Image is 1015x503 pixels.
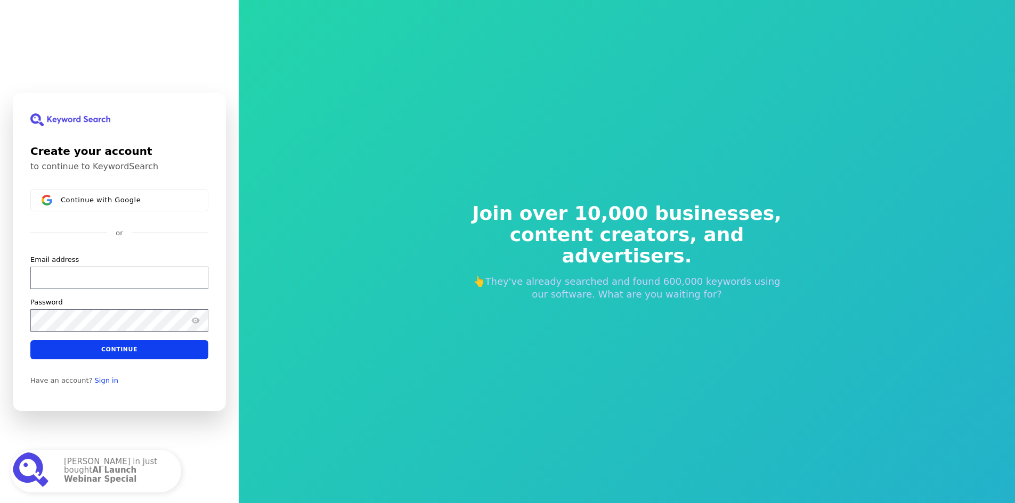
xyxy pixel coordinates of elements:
[61,195,141,204] span: Continue with Google
[465,275,789,301] p: 👆They've already searched and found 600,000 keywords using our software. What are you waiting for?
[189,314,202,326] button: Show password
[465,224,789,267] span: content creators, and advertisers.
[95,376,118,384] a: Sign in
[465,203,789,224] span: Join over 10,000 businesses,
[30,340,208,359] button: Continue
[64,465,137,484] strong: AI Launch Webinar Special
[30,143,208,159] h1: Create your account
[30,189,208,211] button: Sign in with GoogleContinue with Google
[30,113,110,126] img: KeywordSearch
[13,452,51,490] img: AI Launch Webinar Special
[30,254,79,264] label: Email address
[30,376,93,384] span: Have an account?
[42,195,52,205] img: Sign in with Google
[116,228,123,238] p: or
[30,161,208,172] p: to continue to KeywordSearch
[64,457,170,485] p: [PERSON_NAME] in just bought
[30,297,63,307] label: Password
